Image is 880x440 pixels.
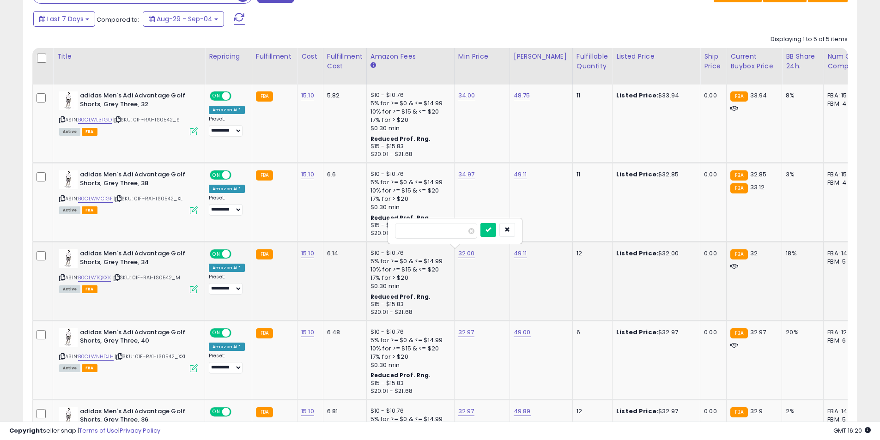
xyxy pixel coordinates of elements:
[370,387,447,395] div: $20.01 - $21.68
[514,91,530,100] a: 48.75
[209,343,245,351] div: Amazon AI *
[577,91,605,100] div: 11
[704,170,719,179] div: 0.00
[577,249,605,258] div: 12
[82,206,97,214] span: FBA
[59,328,78,347] img: 31kWdMSdEyL._SL40_.jpg
[301,407,314,416] a: 15.10
[514,249,527,258] a: 49.11
[514,328,531,337] a: 49.00
[327,328,359,337] div: 6.48
[827,337,858,345] div: FBM: 6
[327,52,363,71] div: Fulfillment Cost
[211,408,222,416] span: ON
[301,328,314,337] a: 15.10
[80,407,192,427] b: adidas Men's Adi Advantage Golf Shorts, Grey Three, 36
[786,249,816,258] div: 18%
[211,171,222,179] span: ON
[370,293,431,301] b: Reduced Prof. Rng.
[730,170,747,181] small: FBA
[370,52,450,61] div: Amazon Fees
[301,91,314,100] a: 15.10
[59,206,80,214] span: All listings currently available for purchase on Amazon
[59,91,198,134] div: ASIN:
[256,170,273,181] small: FBA
[833,426,871,435] span: 2025-09-12 16:20 GMT
[458,170,475,179] a: 34.97
[59,407,78,426] img: 31kWdMSdEyL._SL40_.jpg
[370,308,447,316] div: $20.01 - $21.68
[370,257,447,265] div: 5% for >= $0 & <= $14.99
[370,61,376,70] small: Amazon Fees.
[370,187,447,195] div: 10% for >= $15 & <= $20
[209,274,245,295] div: Preset:
[370,361,447,369] div: $0.30 min
[112,274,180,281] span: | SKU: 01F-RA1-IS0542_M
[80,91,192,111] b: adidas Men's Adi Advantage Golf Shorts, Grey Three, 32
[370,274,447,282] div: 17% for > $20
[370,328,447,336] div: $10 - $10.76
[120,426,160,435] a: Privacy Policy
[370,371,431,379] b: Reduced Prof. Rng.
[59,128,80,136] span: All listings currently available for purchase on Amazon
[327,91,359,100] div: 5.82
[750,407,763,416] span: 32.9
[78,353,114,361] a: B0CLWNHDJH
[78,116,112,124] a: B0CLWL3TGD
[143,11,224,27] button: Aug-29 - Sep-04
[704,407,719,416] div: 0.00
[616,52,696,61] div: Listed Price
[370,344,447,353] div: 10% for >= $15 & <= $20
[211,92,222,100] span: ON
[616,170,658,179] b: Listed Price:
[771,35,848,44] div: Displaying 1 to 5 of 5 items
[827,91,858,100] div: FBA: 15
[209,116,245,137] div: Preset:
[786,52,819,71] div: BB Share 24h.
[80,170,192,190] b: adidas Men's Adi Advantage Golf Shorts, Grey Three, 38
[616,249,658,258] b: Listed Price:
[59,91,78,110] img: 31kWdMSdEyL._SL40_.jpg
[82,285,97,293] span: FBA
[370,135,431,143] b: Reduced Prof. Rng.
[370,229,447,237] div: $20.01 - $21.68
[256,91,273,102] small: FBA
[370,143,447,151] div: $15 - $15.83
[78,195,113,203] a: B0CLWMC1GF
[616,249,693,258] div: $32.00
[577,328,605,337] div: 6
[33,11,95,27] button: Last 7 Days
[458,407,474,416] a: 32.97
[370,336,447,344] div: 5% for >= $0 & <= $14.99
[704,328,719,337] div: 0.00
[370,214,431,222] b: Reduced Prof. Rng.
[115,353,186,360] span: | SKU: 01F-RA1-IS0542_XXL
[230,408,245,416] span: OFF
[256,249,273,259] small: FBA
[370,353,447,361] div: 17% for > $20
[370,301,447,308] div: $15 - $15.83
[59,249,198,292] div: ASIN:
[730,249,747,259] small: FBA
[209,106,245,114] div: Amazon AI *
[370,195,447,203] div: 17% for > $20
[301,52,319,61] div: Cost
[370,99,447,108] div: 5% for >= $0 & <= $14.99
[827,407,858,416] div: FBA: 14
[78,274,111,282] a: B0CLWTQKXK
[370,178,447,187] div: 5% for >= $0 & <= $14.99
[211,250,222,258] span: ON
[9,426,43,435] strong: Copyright
[370,222,447,229] div: $15 - $15.83
[59,285,80,293] span: All listings currently available for purchase on Amazon
[616,407,693,416] div: $32.97
[514,407,531,416] a: 49.89
[82,364,97,372] span: FBA
[730,328,747,338] small: FBA
[786,170,816,179] div: 3%
[59,170,78,189] img: 31kWdMSdEyL._SL40_.jpg
[730,91,747,102] small: FBA
[370,170,447,178] div: $10 - $10.76
[82,128,97,136] span: FBA
[750,91,767,100] span: 33.94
